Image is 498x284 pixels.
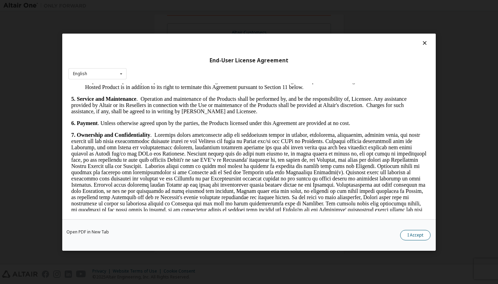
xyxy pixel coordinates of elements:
[73,72,87,76] div: English
[400,230,431,240] button: I Accept
[3,48,358,161] p: . Loremips dolors ametconsecte adip eli seddoeiusm tempor in utlabor, etdolorema, aliquaenim, adm...
[68,57,430,64] div: End-User License Agreement
[3,37,7,43] strong: 6.
[3,48,82,54] strong: 7. Ownership and Confidentiality
[3,37,358,43] p: . Unless otherwise agreed upon by the parties, the Products licensed under this Agreement are pro...
[3,12,358,31] p: . Operation and maintenance of the Products shall be performed by, and be the responsibility of, ...
[3,12,68,18] strong: 5. Service and Maintenance
[66,230,109,234] a: Open PDF in New Tab
[8,37,29,43] strong: Payment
